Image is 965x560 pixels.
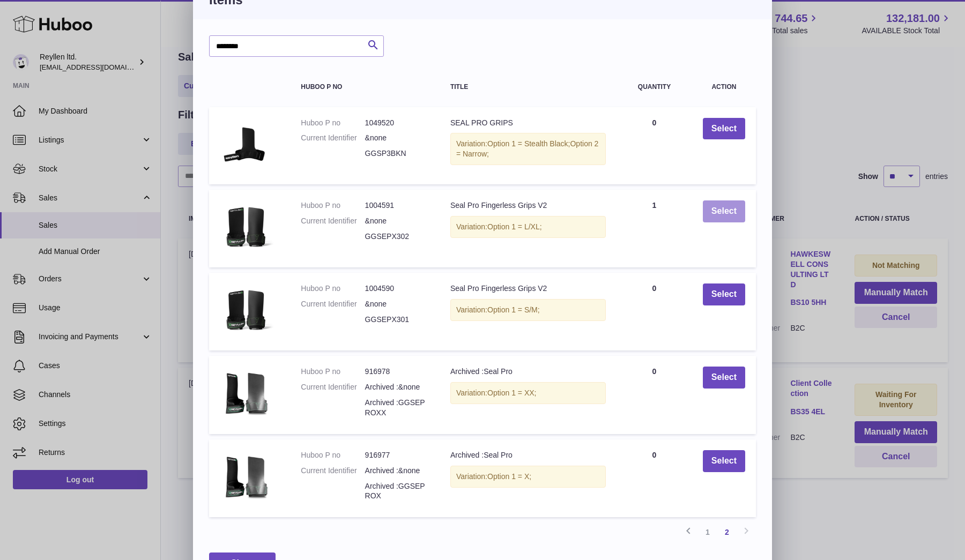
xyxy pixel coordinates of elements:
[487,305,540,314] span: Option 1 = S/M;
[450,382,606,404] div: Variation:
[365,200,429,211] dd: 1004591
[365,232,429,242] dd: GGSEPX302
[220,450,273,504] img: Archived :Seal Pro
[301,299,365,309] dt: Current Identifier
[301,367,365,377] dt: Huboo P no
[301,133,365,143] dt: Current Identifier
[703,283,745,305] button: Select
[450,367,606,377] div: Archived :Seal Pro
[703,118,745,140] button: Select
[450,466,606,488] div: Variation:
[365,299,429,309] dd: &none
[301,466,365,476] dt: Current Identifier
[301,283,365,294] dt: Huboo P no
[617,107,692,185] td: 0
[698,522,717,542] a: 1
[365,148,429,159] dd: GGSP3BKN
[450,216,606,238] div: Variation:
[365,382,429,392] dd: Archived :&none
[450,118,606,128] div: SEAL PRO GRIPS
[301,382,365,392] dt: Current Identifier
[703,200,745,222] button: Select
[692,73,756,101] th: Action
[450,200,606,211] div: Seal Pro Fingerless Grips V2
[617,190,692,267] td: 1
[365,133,429,143] dd: &none
[365,315,429,325] dd: GGSEPX301
[365,118,429,128] dd: 1049520
[365,466,429,476] dd: Archived :&none
[617,73,692,101] th: Quantity
[440,73,617,101] th: Title
[450,450,606,460] div: Archived :Seal Pro
[487,472,531,481] span: Option 1 = X;
[450,133,606,165] div: Variation:
[703,450,745,472] button: Select
[220,118,273,171] img: SEAL PRO GRIPS
[450,299,606,321] div: Variation:
[220,200,273,254] img: Seal Pro Fingerless Grips V2
[301,450,365,460] dt: Huboo P no
[301,200,365,211] dt: Huboo P no
[365,450,429,460] dd: 916977
[220,283,273,337] img: Seal Pro Fingerless Grips V2
[450,283,606,294] div: Seal Pro Fingerless Grips V2
[301,216,365,226] dt: Current Identifier
[290,73,440,101] th: Huboo P no
[617,273,692,350] td: 0
[487,222,542,231] span: Option 1 = L/XL;
[717,522,737,542] a: 2
[617,439,692,518] td: 0
[220,367,273,420] img: Archived :Seal Pro
[703,367,745,389] button: Select
[617,356,692,434] td: 0
[365,398,429,418] dd: Archived :GGSEPROXX
[487,139,570,148] span: Option 1 = Stealth Black;
[301,118,365,128] dt: Huboo P no
[365,481,429,502] dd: Archived :GGSEPROX
[487,389,536,397] span: Option 1 = XX;
[365,367,429,377] dd: 916978
[365,283,429,294] dd: 1004590
[365,216,429,226] dd: &none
